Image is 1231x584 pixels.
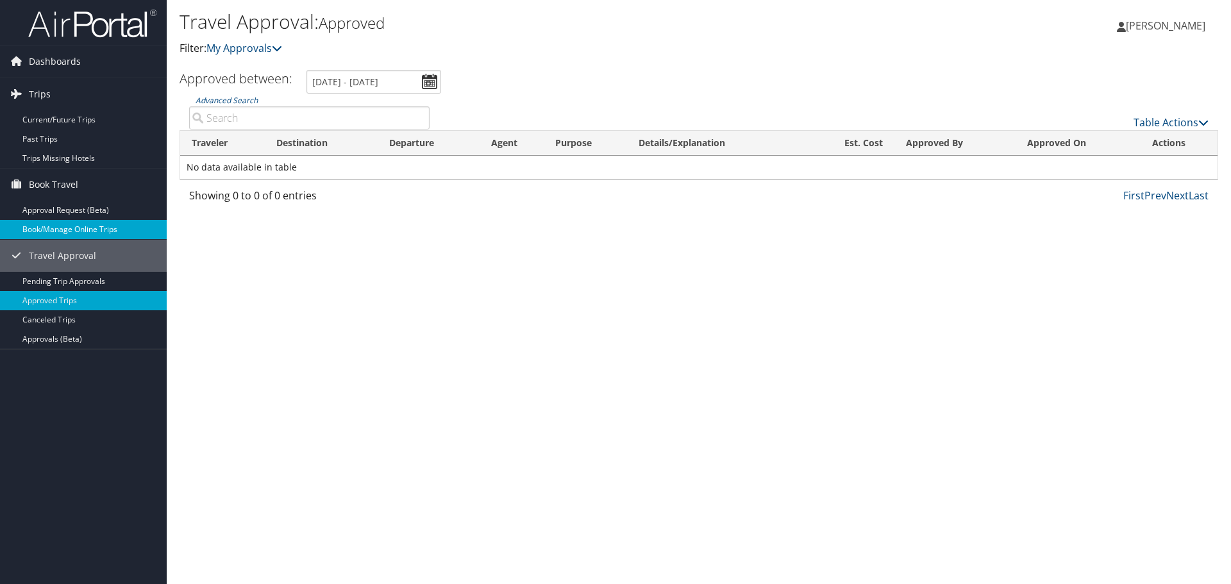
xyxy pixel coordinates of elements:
[29,240,96,272] span: Travel Approval
[1166,188,1189,203] a: Next
[1134,115,1209,129] a: Table Actions
[265,131,378,156] th: Destination: activate to sort column ascending
[627,131,808,156] th: Details/Explanation
[189,106,430,129] input: Advanced Search
[1144,188,1166,203] a: Prev
[180,70,292,87] h3: Approved between:
[1117,6,1218,45] a: [PERSON_NAME]
[189,188,430,210] div: Showing 0 to 0 of 0 entries
[1189,188,1209,203] a: Last
[1016,131,1140,156] th: Approved On: activate to sort column ascending
[544,131,627,156] th: Purpose
[306,70,441,94] input: [DATE] - [DATE]
[29,169,78,201] span: Book Travel
[180,40,872,57] p: Filter:
[378,131,480,156] th: Departure: activate to sort column ascending
[808,131,894,156] th: Est. Cost: activate to sort column ascending
[28,8,156,38] img: airportal-logo.png
[1126,19,1205,33] span: [PERSON_NAME]
[480,131,544,156] th: Agent
[180,156,1218,179] td: No data available in table
[1141,131,1218,156] th: Actions
[29,78,51,110] span: Trips
[206,41,282,55] a: My Approvals
[180,8,872,35] h1: Travel Approval:
[29,46,81,78] span: Dashboards
[1123,188,1144,203] a: First
[196,95,258,106] a: Advanced Search
[180,131,265,156] th: Traveler: activate to sort column ascending
[319,12,385,33] small: Approved
[894,131,1016,156] th: Approved By: activate to sort column ascending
